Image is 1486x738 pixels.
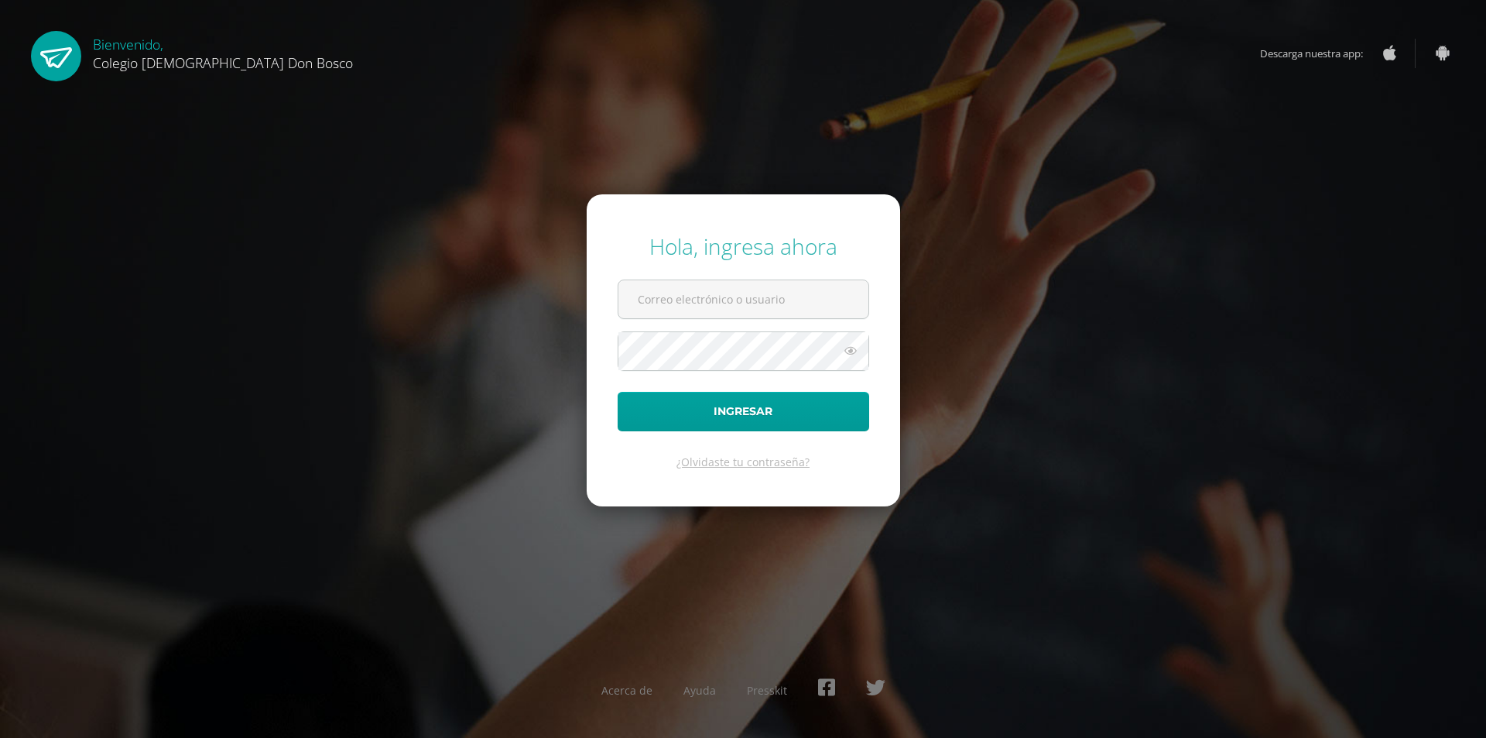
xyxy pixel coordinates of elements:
[683,683,716,698] a: Ayuda
[601,683,652,698] a: Acerca de
[618,392,869,431] button: Ingresar
[618,232,869,261] div: Hola, ingresa ahora
[618,280,868,318] input: Correo electrónico o usuario
[676,455,810,469] a: ¿Olvidaste tu contraseña?
[1260,39,1378,68] span: Descarga nuestra app:
[747,683,787,698] a: Presskit
[93,53,353,72] span: Colegio [DEMOGRAPHIC_DATA] Don Bosco
[93,31,353,72] div: Bienvenido,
